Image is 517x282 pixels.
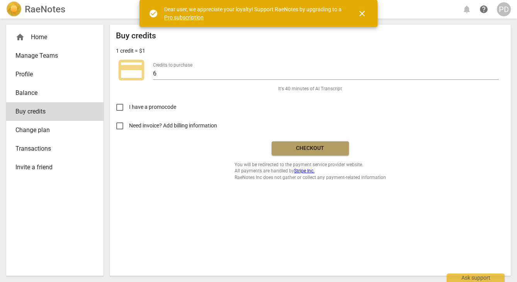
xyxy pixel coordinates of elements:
span: Manage Teams [15,51,88,60]
a: Buy credits [6,102,104,121]
a: Change plan [6,121,104,139]
span: credit_card [116,55,147,86]
div: Ask support [447,273,505,282]
span: You will be redirected to the payment service provider website. All payments are handled by RaeNo... [235,162,386,181]
span: Change plan [15,126,88,135]
span: Balance [15,88,88,98]
h2: Buy credits [116,31,156,41]
span: check_circle [149,9,158,18]
span: Profile [15,70,88,79]
a: LogoRaeNotes [6,2,65,17]
span: Transactions [15,144,88,153]
img: Logo [6,2,22,17]
span: Buy credits [15,107,88,116]
span: It's 40 minutes of AI Transcript [278,86,342,92]
div: Home [15,33,88,42]
label: Credits to purchase [153,63,192,67]
span: home [15,33,25,42]
div: Dear user, we appreciate your loyalty! Support RaeNotes by upgrading to a [164,5,344,21]
a: Help [477,2,491,16]
p: 1 credit = $1 [116,47,145,55]
button: Close [353,4,371,23]
button: Checkout [272,141,349,155]
span: help [479,5,488,14]
div: Home [6,28,104,46]
a: Stripe Inc. [294,168,315,174]
span: Need invoice? Add billing information [129,122,218,130]
span: I have a promocode [129,103,176,111]
button: PD [497,2,511,16]
a: Manage Teams [6,46,104,65]
h2: RaeNotes [25,4,65,15]
a: Transactions [6,139,104,158]
a: Invite a friend [6,158,104,177]
a: Profile [6,65,104,84]
a: Balance [6,84,104,102]
span: close [357,9,367,18]
a: Pro subscription [164,14,204,21]
span: Invite a friend [15,163,88,172]
span: Checkout [278,144,343,152]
